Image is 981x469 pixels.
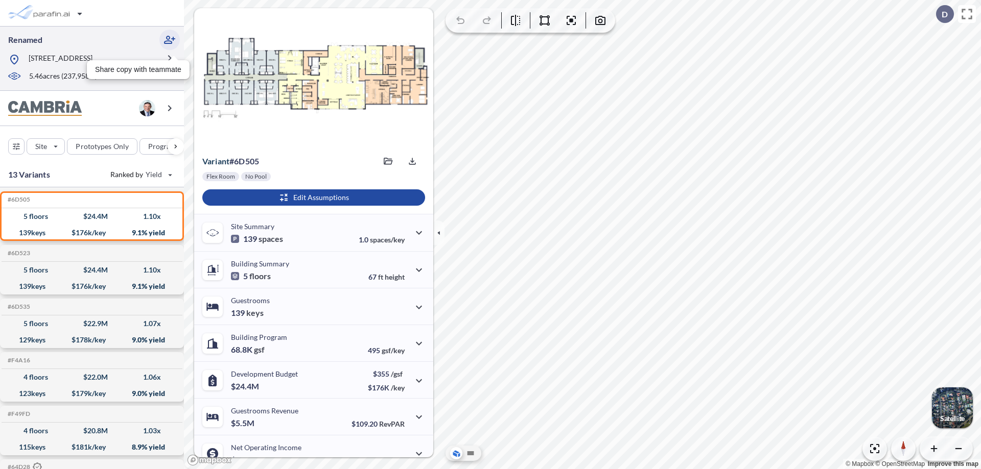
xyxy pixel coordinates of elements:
[293,192,349,203] p: Edit Assumptions
[8,34,42,45] p: Renamed
[6,196,30,203] h5: Click to copy the code
[6,357,30,364] h5: Click to copy the code
[378,273,383,281] span: ft
[391,369,403,378] span: /gsf
[245,172,267,181] p: No Pool
[231,406,298,415] p: Guestrooms Revenue
[231,418,256,428] p: $5.5M
[231,333,287,341] p: Building Program
[148,141,177,152] p: Program
[231,369,298,378] p: Development Budget
[231,344,265,355] p: 68.8K
[139,100,155,116] img: user logo
[368,369,405,378] p: $355
[202,156,259,166] p: # 6d505
[202,189,425,206] button: Edit Assumptions
[27,138,65,155] button: Site
[875,460,925,467] a: OpenStreetMap
[146,169,162,180] span: Yield
[6,250,30,257] h5: Click to copy the code
[231,234,283,244] p: 139
[249,271,271,281] span: floors
[6,303,30,310] h5: Click to copy the code
[932,387,973,428] button: Switcher ImageSatellite
[932,387,973,428] img: Switcher Image
[187,454,232,466] a: Mapbox homepage
[95,64,181,75] p: Share copy with teammate
[379,419,405,428] span: RevPAR
[352,419,405,428] p: $109.20
[35,141,47,152] p: Site
[254,344,265,355] span: gsf
[259,234,283,244] span: spaces
[67,138,137,155] button: Prototypes Only
[382,346,405,355] span: gsf/key
[231,455,256,465] p: $2.2M
[359,235,405,244] p: 1.0
[361,456,405,465] p: 40.0%
[202,156,229,166] span: Variant
[391,383,405,392] span: /key
[370,235,405,244] span: spaces/key
[846,460,874,467] a: Mapbox
[940,414,965,423] p: Satellite
[231,222,274,231] p: Site Summary
[231,296,270,305] p: Guestrooms
[6,410,30,417] h5: Click to copy the code
[76,141,129,152] p: Prototypes Only
[29,53,92,66] p: [STREET_ADDRESS]
[231,381,261,391] p: $24.4M
[464,447,477,459] button: Site Plan
[368,383,405,392] p: $176K
[246,308,264,318] span: keys
[368,346,405,355] p: 495
[231,271,271,281] p: 5
[928,460,978,467] a: Improve this map
[231,443,301,452] p: Net Operating Income
[206,172,235,181] p: Flex Room
[231,308,264,318] p: 139
[29,71,97,82] p: 5.46 acres ( 237,958 sf)
[139,138,195,155] button: Program
[385,273,405,281] span: height
[8,101,82,116] img: BrandImage
[102,166,179,183] button: Ranked by Yield
[8,168,50,181] p: 13 Variants
[450,447,462,459] button: Aerial View
[942,10,948,19] p: D
[231,259,289,268] p: Building Summary
[382,456,405,465] span: margin
[368,273,405,281] p: 67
